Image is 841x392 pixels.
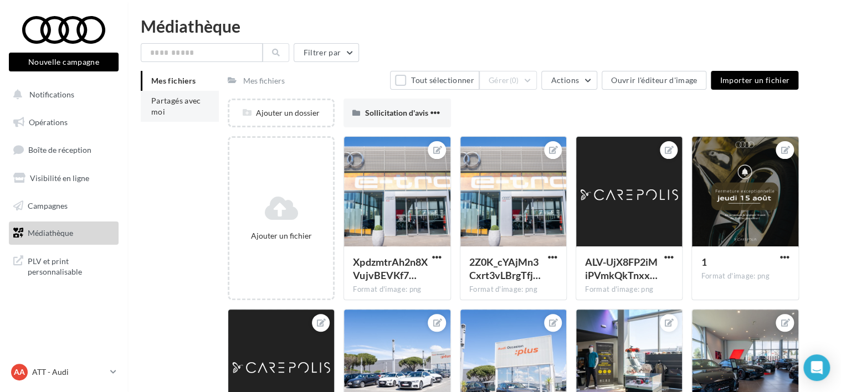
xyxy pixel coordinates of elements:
[365,108,428,117] span: Sollicitation d'avis
[701,271,789,281] div: Format d'image: png
[585,256,658,281] span: ALV-UjX8FP2iMiPVmkQkTnxx_VNpenlWKTgEG-glKLqtiUZKOdokJXtX
[585,285,673,295] div: Format d'image: png
[720,75,789,85] span: Importer un fichier
[243,75,285,86] div: Mes fichiers
[7,138,121,162] a: Boîte de réception
[234,230,329,241] div: Ajouter un fichier
[711,71,798,90] button: Importer un fichier
[28,254,114,277] span: PLV et print personnalisable
[390,71,479,90] button: Tout sélectionner
[469,285,557,295] div: Format d'image: png
[353,256,427,281] span: XpdzmtrAh2n8XVujvBEVKf72UqGVf3bNTJg2D1wGv7DEL6O4EYhxXQRlPKDd3ZGw31fWnecUBiFYj-M07w=s0
[803,354,830,381] div: Open Intercom Messenger
[141,18,828,34] div: Médiathèque
[32,367,106,378] p: ATT - Audi
[151,96,201,116] span: Partagés avec moi
[602,71,706,90] button: Ouvrir l'éditeur d'image
[541,71,597,90] button: Actions
[151,76,196,85] span: Mes fichiers
[551,75,578,85] span: Actions
[353,285,441,295] div: Format d'image: png
[294,43,359,62] button: Filtrer par
[9,53,119,71] button: Nouvelle campagne
[29,117,68,127] span: Opérations
[7,111,121,134] a: Opérations
[469,256,541,281] span: 2Z0K_cYAjMn3Cxrt3vLBrgTfjOmMK0oYHDliIg1TV2kV8BH6IbghRlpXpTE5Vm6pbVGzeWsOaZvDamChsQ=s0
[29,90,74,99] span: Notifications
[479,71,537,90] button: Gérer(0)
[7,194,121,218] a: Campagnes
[510,76,519,85] span: (0)
[28,145,91,154] span: Boîte de réception
[28,200,68,210] span: Campagnes
[7,249,121,282] a: PLV et print personnalisable
[7,83,116,106] button: Notifications
[9,362,119,383] a: AA ATT - Audi
[14,367,25,378] span: AA
[701,256,706,268] span: 1
[229,107,333,118] div: Ajouter un dossier
[30,173,89,183] span: Visibilité en ligne
[7,221,121,245] a: Médiathèque
[28,228,73,238] span: Médiathèque
[7,167,121,190] a: Visibilité en ligne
